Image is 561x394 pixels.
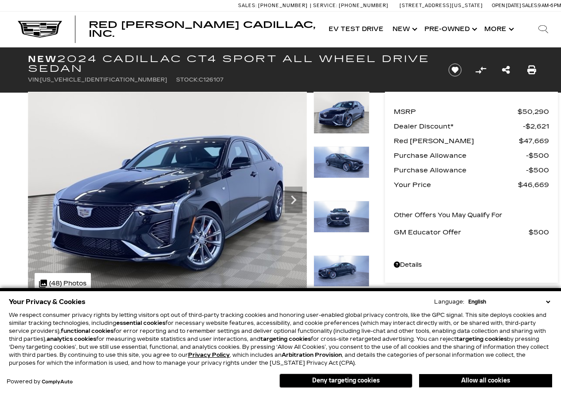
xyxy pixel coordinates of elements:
[394,105,518,118] span: MSRP
[18,21,62,38] img: Cadillac Dark Logo with Cadillac White Text
[260,336,311,342] strong: targeting cookies
[314,201,369,233] img: New 2024 Black Raven Cadillac Sport image 3
[40,77,167,83] span: [US_VEHICLE_IDENTIFICATION_NUMBER]
[42,379,73,385] a: ComplyAuto
[314,146,369,178] img: New 2024 Black Raven Cadillac Sport image 2
[394,149,526,162] span: Purchase Allowance
[394,164,526,176] span: Purchase Allowance
[394,120,549,133] a: Dealer Discount* $2,621
[518,179,549,191] span: $46,669
[314,92,369,134] img: New 2024 Black Raven Cadillac Sport image 1
[285,187,302,213] div: Next
[394,179,518,191] span: Your Price
[529,226,549,238] span: $500
[258,3,308,8] span: [PHONE_NUMBER]
[238,3,257,8] span: Sales:
[519,135,549,147] span: $47,669
[89,20,315,38] a: Red [PERSON_NAME] Cadillac, Inc.
[7,379,73,385] div: Powered by
[282,352,342,358] strong: Arbitration Provision
[419,374,552,387] button: Allow all cookies
[394,105,549,118] a: MSRP $50,290
[492,3,521,8] span: Open [DATE]
[456,336,507,342] strong: targeting cookies
[394,226,549,238] a: GM Educator Offer $500
[176,77,199,83] span: Stock:
[89,20,315,39] span: Red [PERSON_NAME] Cadillac, Inc.
[199,77,224,83] span: C126107
[394,259,549,271] a: Details
[238,3,310,8] a: Sales: [PHONE_NUMBER]
[523,120,549,133] span: $2,621
[394,120,523,133] span: Dealer Discount*
[522,3,538,8] span: Sales:
[394,135,519,147] span: Red [PERSON_NAME]
[400,3,483,8] a: [STREET_ADDRESS][US_STATE]
[394,164,549,176] a: Purchase Allowance $500
[28,77,40,83] span: VIN:
[28,54,434,74] h1: 2024 Cadillac CT4 Sport All Wheel Drive Sedan
[480,12,517,47] button: More
[526,149,549,162] span: $500
[394,209,502,222] p: Other Offers You May Qualify For
[518,105,549,118] span: $50,290
[339,3,388,8] span: [PHONE_NUMBER]
[445,63,465,77] button: Save vehicle
[188,352,230,358] a: Privacy Policy
[279,374,412,388] button: Deny targeting cookies
[420,12,480,47] a: Pre-Owned
[466,298,552,306] select: Language Select
[502,64,510,76] a: Share this New 2024 Cadillac CT4 Sport All Wheel Drive Sedan
[394,135,549,147] a: Red [PERSON_NAME] $47,669
[314,255,369,287] img: New 2024 Black Raven Cadillac Sport image 4
[61,328,114,334] strong: functional cookies
[526,164,549,176] span: $500
[434,299,464,304] div: Language:
[9,296,86,308] span: Your Privacy & Cookies
[527,64,536,76] a: Print this New 2024 Cadillac CT4 Sport All Wheel Drive Sedan
[474,63,487,77] button: Compare vehicle
[28,92,307,301] img: New 2024 Black Raven Cadillac Sport image 1
[394,226,529,238] span: GM Educator Offer
[116,320,165,326] strong: essential cookies
[35,273,91,294] div: (48) Photos
[538,3,561,8] span: 9 AM-6 PM
[310,3,391,8] a: Service: [PHONE_NUMBER]
[394,149,549,162] a: Purchase Allowance $500
[313,3,337,8] span: Service:
[388,12,420,47] a: New
[9,311,552,367] p: We respect consumer privacy rights by letting visitors opt out of third-party tracking cookies an...
[47,336,96,342] strong: analytics cookies
[28,54,57,64] strong: New
[324,12,388,47] a: EV Test Drive
[394,179,549,191] a: Your Price $46,669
